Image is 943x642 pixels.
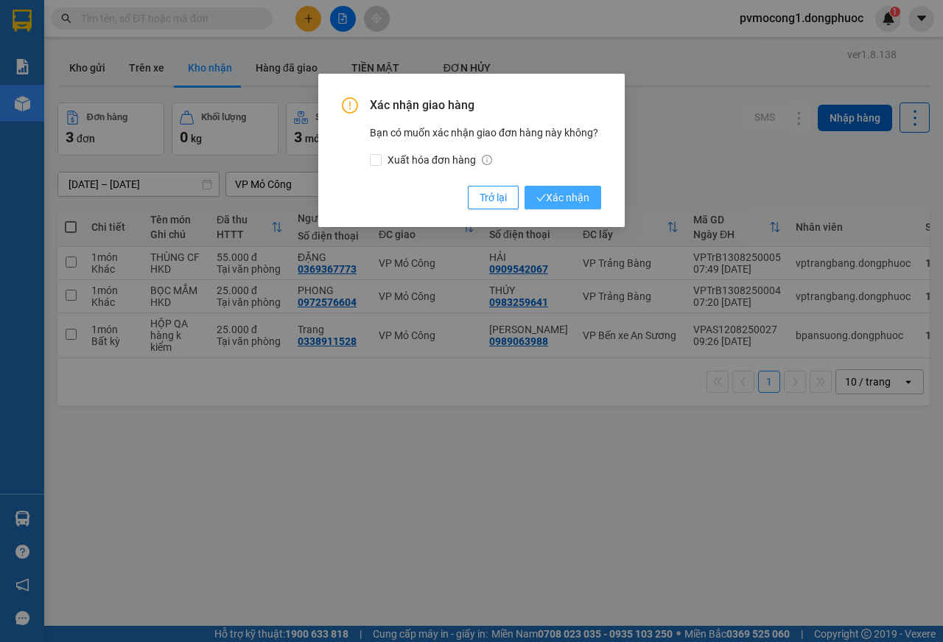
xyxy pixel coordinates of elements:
[482,155,492,165] span: info-circle
[480,189,507,206] span: Trở lại
[536,189,589,206] span: Xác nhận
[468,186,519,209] button: Trở lại
[370,97,601,114] span: Xác nhận giao hàng
[382,152,498,168] span: Xuất hóa đơn hàng
[342,97,358,114] span: exclamation-circle
[370,125,601,168] div: Bạn có muốn xác nhận giao đơn hàng này không?
[536,193,546,203] span: check
[525,186,601,209] button: checkXác nhận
